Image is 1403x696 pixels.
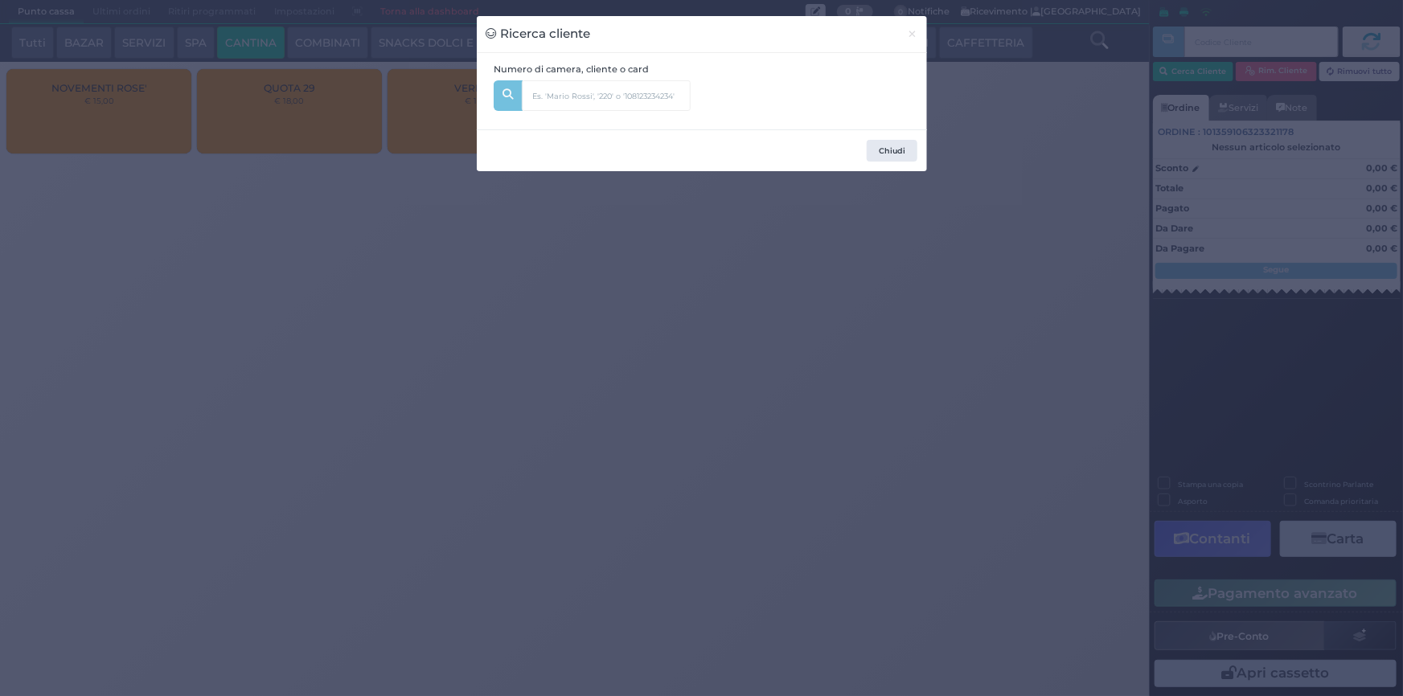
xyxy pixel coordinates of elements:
[522,80,691,111] input: Es. 'Mario Rossi', '220' o '108123234234'
[898,16,926,52] button: Chiudi
[494,63,649,76] label: Numero di camera, cliente o card
[486,25,591,43] h3: Ricerca cliente
[907,25,917,43] span: ×
[867,140,917,162] button: Chiudi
